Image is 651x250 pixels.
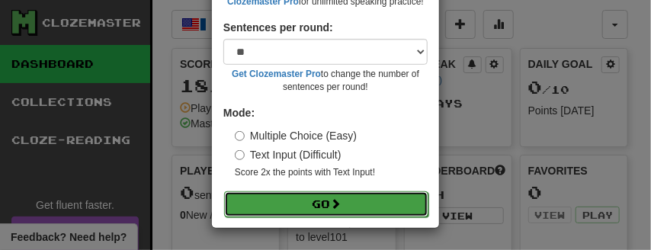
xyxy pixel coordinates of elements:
[223,68,428,94] small: to change the number of sentences per round!
[235,150,245,160] input: Text Input (Difficult)
[235,147,342,162] label: Text Input (Difficult)
[224,191,428,217] button: Go
[232,69,321,79] a: Get Clozemaster Pro
[235,166,428,179] small: Score 2x the points with Text Input !
[235,128,357,143] label: Multiple Choice (Easy)
[223,20,333,35] label: Sentences per round:
[223,107,255,119] strong: Mode:
[235,131,245,141] input: Multiple Choice (Easy)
